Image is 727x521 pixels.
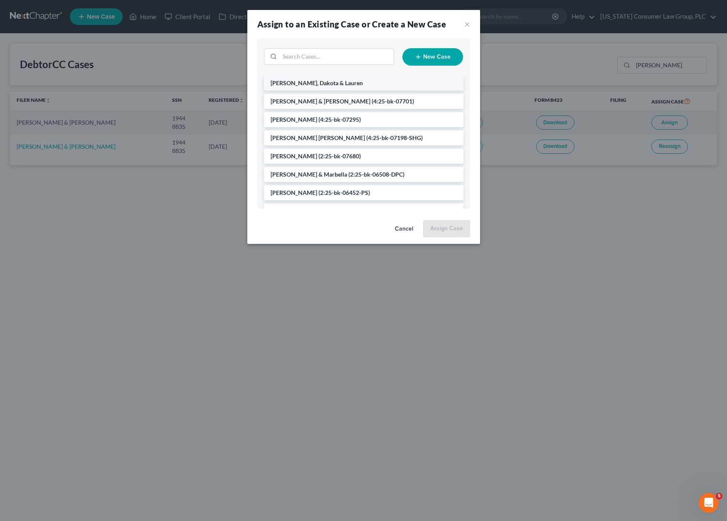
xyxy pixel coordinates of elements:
[271,116,317,123] span: [PERSON_NAME]
[271,207,317,214] span: [PERSON_NAME]
[402,48,463,66] button: New Case
[372,98,414,105] span: (4:25-bk-07701)
[271,134,365,141] span: [PERSON_NAME] [PERSON_NAME]
[271,189,317,196] span: [PERSON_NAME]
[271,98,370,105] span: [PERSON_NAME] & [PERSON_NAME]
[271,79,363,86] span: [PERSON_NAME], Dakota & Lauren
[699,493,719,513] iframe: Intercom live chat
[271,171,347,178] span: [PERSON_NAME] & Marbella
[318,152,361,160] span: (2:25-bk-07680)
[716,493,722,499] span: 5
[348,171,404,178] span: (2:25-bk-06508-DPC)
[318,189,370,196] span: (2:25-bk-06452-PS)
[271,152,317,160] span: [PERSON_NAME]
[464,19,470,29] button: ×
[388,221,420,238] button: Cancel
[280,49,394,64] input: Search Cases...
[318,116,361,123] span: (4:25-bk-07295)
[318,207,374,214] span: (2:24-bk-03124-EPB)
[423,220,470,238] button: Assign Case
[257,19,446,29] strong: Assign to an Existing Case or Create a New Case
[366,134,423,141] span: (4:25-bk-07198-SHG)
